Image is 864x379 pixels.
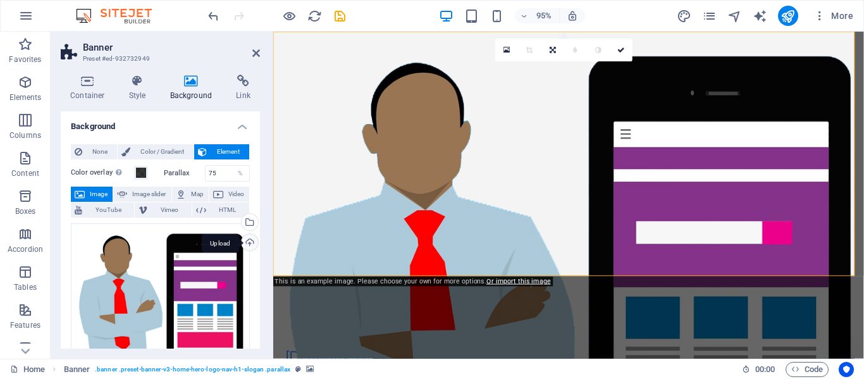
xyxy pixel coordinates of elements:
i: On resize automatically adjust zoom level to fit chosen device. [567,10,578,22]
span: 00 00 [755,362,775,377]
p: Features [10,320,40,330]
span: HTML [210,202,245,218]
i: Navigator [727,9,742,23]
button: Video [209,187,249,202]
button: Usercentrics [839,362,854,377]
button: Element [194,144,249,159]
a: Or import this image [486,278,550,285]
img: Editor Logo [73,8,168,23]
a: Upload [241,233,259,251]
i: This element contains a background [306,366,314,373]
p: Elements [9,92,42,103]
button: undo [206,8,221,23]
label: Color overlay [71,165,134,180]
i: Pages (Ctrl+Alt+S) [702,9,717,23]
button: reload [307,8,322,23]
button: Color / Gradient [118,144,194,159]
h6: 95% [534,8,554,23]
span: Click to select. Double-click to edit [64,362,90,377]
button: publish [778,6,798,26]
div: % [231,166,249,181]
label: Parallax [164,170,205,177]
p: Tables [14,282,37,292]
button: design [677,8,692,23]
button: Image slider [113,187,171,202]
h6: Session time [742,362,775,377]
button: Click here to leave preview mode and continue editing [281,8,297,23]
p: Columns [9,130,41,140]
a: Crop mode [519,39,541,61]
button: YouTube [71,202,134,218]
button: 95% [515,8,560,23]
h4: Background [61,111,260,134]
a: Select files from the file manager, stock photos, or upload file(s) [496,39,519,61]
button: None [71,144,117,159]
span: : [764,364,766,374]
div: This is an example image. Please choose your own for more options. [273,277,553,287]
button: Map [172,187,209,202]
i: This element is a customizable preset [295,366,301,373]
h2: Banner [83,42,260,53]
a: Greyscale [587,39,610,61]
span: Color / Gradient [134,144,190,159]
button: text_generator [753,8,768,23]
span: . banner .preset-banner-v3-home-hero-logo-nav-h1-slogan .parallax [95,362,290,377]
h3: Preset #ed-932732949 [83,53,235,65]
span: Image slider [131,187,167,202]
span: Vimeo [151,202,187,218]
button: pages [702,8,717,23]
i: Publish [781,9,795,23]
span: None [86,144,113,159]
i: Undo: Delete elements (Ctrl+Z) [206,9,221,23]
button: More [808,6,858,26]
button: navigator [727,8,743,23]
i: Design (Ctrl+Alt+Y) [677,9,691,23]
button: HTML [192,202,249,218]
span: Video [227,187,245,202]
button: Image [71,187,113,202]
nav: breadcrumb [64,362,314,377]
h4: Container [61,75,120,101]
p: Accordion [8,244,43,254]
span: Image [89,187,109,202]
h4: Background [161,75,227,101]
p: Content [11,168,39,178]
p: Boxes [15,206,36,216]
button: Code [786,362,829,377]
a: Click to cancel selection. Double-click to open Pages [10,362,45,377]
span: Map [190,187,205,202]
a: Change orientation [541,39,564,61]
button: save [332,8,347,23]
h4: Style [120,75,161,101]
p: Favorites [9,54,41,65]
span: YouTube [86,202,130,218]
span: Element [211,144,245,159]
span: Code [791,362,823,377]
button: Vimeo [135,202,191,218]
a: Confirm ( Ctrl ⏎ ) [610,39,633,61]
span: More [813,9,853,22]
i: AI Writer [753,9,767,23]
a: Blur [564,39,587,61]
h4: Link [226,75,260,101]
